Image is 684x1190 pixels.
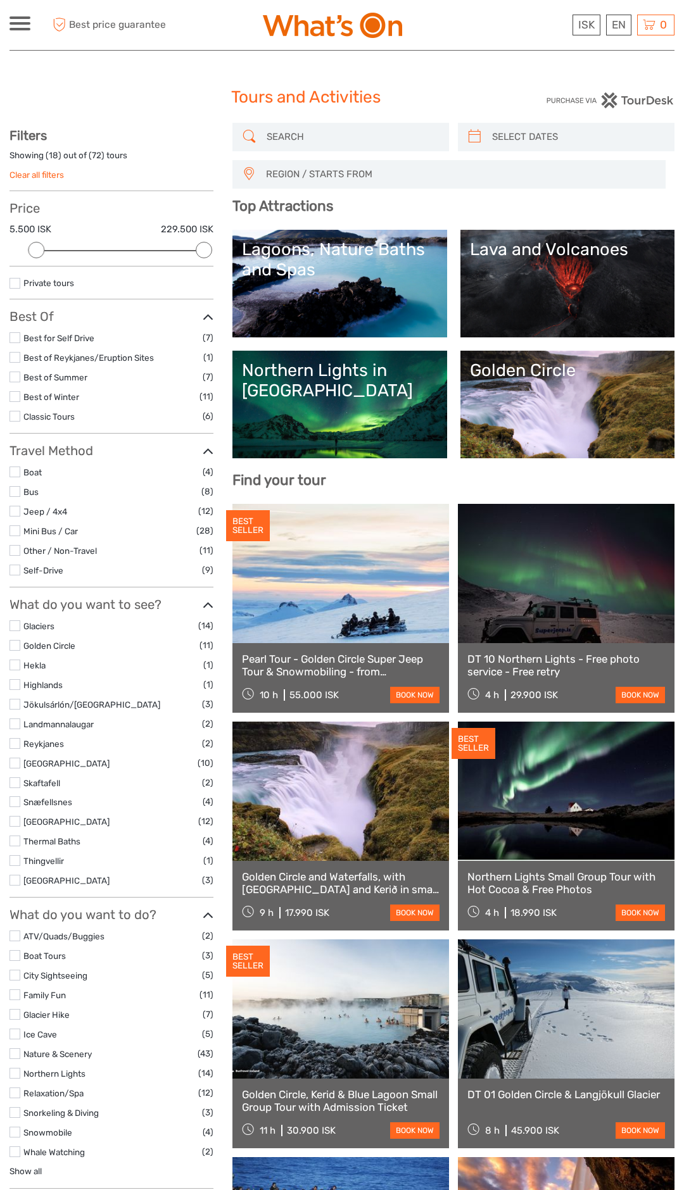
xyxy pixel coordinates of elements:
[198,1046,213,1061] span: (43)
[23,1049,92,1059] a: Nature & Scenery
[510,907,557,918] div: 18.990 ISK
[390,687,440,703] a: book now
[202,929,213,943] span: (2)
[92,149,101,161] label: 72
[470,239,665,260] div: Lava and Volcanoes
[23,970,87,980] a: City Sightseeing
[202,873,213,887] span: (3)
[203,370,213,384] span: (7)
[202,1105,213,1120] span: (3)
[287,1125,336,1136] div: 30.900 ISK
[23,660,46,670] a: Hekla
[511,1125,559,1136] div: 45.900 ISK
[23,739,64,749] a: Reykjanes
[616,905,665,921] a: book now
[161,223,213,236] label: 229.500 ISK
[242,360,437,401] div: Northern Lights in [GEOGRAPHIC_DATA]
[23,467,42,477] a: Boat
[9,309,213,324] h3: Best Of
[9,170,64,180] a: Clear all filters
[23,951,66,961] a: Boat Tours
[23,778,60,788] a: Skaftafell
[203,853,213,868] span: (1)
[485,1125,500,1136] span: 8 h
[23,875,110,886] a: [GEOGRAPHIC_DATA]
[23,1010,70,1020] a: Glacier Hike
[606,15,631,35] div: EN
[203,658,213,672] span: (1)
[23,817,110,827] a: [GEOGRAPHIC_DATA]
[23,411,75,422] a: Classic Tours
[202,948,213,963] span: (3)
[260,689,278,701] span: 10 h
[199,389,213,404] span: (11)
[242,360,437,449] a: Northern Lights in [GEOGRAPHIC_DATA]
[23,506,67,517] a: Jeep / 4x4
[23,699,160,710] a: Jökulsárlón/[GEOGRAPHIC_DATA]
[23,719,94,729] a: Landmannalaugar
[23,372,87,382] a: Best of Summer
[467,870,665,896] a: Northern Lights Small Group Tour with Hot Cocoa & Free Photos
[198,618,213,633] span: (14)
[9,597,213,612] h3: What do you want to see?
[9,907,213,922] h3: What do you want to do?
[510,689,558,701] div: 29.900 ISK
[232,197,333,215] b: Top Attractions
[23,526,78,536] a: Mini Bus / Car
[23,565,63,575] a: Self-Drive
[9,149,213,169] div: Showing ( ) out of ( ) tours
[242,239,437,280] div: Lagoons, Nature Baths and Spas
[196,523,213,538] span: (28)
[485,689,499,701] span: 4 h
[203,350,213,365] span: (1)
[23,1108,99,1118] a: Snorkeling & Diving
[578,18,595,31] span: ISK
[242,870,440,896] a: Golden Circle and Waterfalls, with [GEOGRAPHIC_DATA] and Kerið in small group
[263,13,402,38] img: What's On
[23,546,97,556] a: Other / Non-Travel
[23,487,39,497] a: Bus
[285,907,329,918] div: 17.990 ISK
[242,1088,440,1114] a: Golden Circle, Kerid & Blue Lagoon Small Group Tour with Admission Ticket
[23,621,54,631] a: Glaciers
[199,987,213,1002] span: (11)
[203,1007,213,1022] span: (7)
[23,990,66,1000] a: Family Fun
[9,223,51,236] label: 5.500 ISK
[202,968,213,982] span: (5)
[202,563,213,577] span: (9)
[226,946,270,977] div: BEST SELLER
[202,1144,213,1159] span: (2)
[242,239,437,328] a: Lagoons, Nature Baths and Spas
[289,689,339,701] div: 55.000 ISK
[203,677,213,692] span: (1)
[49,15,176,35] span: Best price guarantee
[203,834,213,848] span: (4)
[9,1166,42,1176] a: Show all
[658,18,669,31] span: 0
[390,905,440,921] a: book now
[23,836,80,846] a: Thermal Baths
[49,149,58,161] label: 18
[262,126,443,148] input: SEARCH
[202,717,213,731] span: (2)
[470,239,665,328] a: Lava and Volcanoes
[485,907,499,918] span: 4 h
[467,1088,665,1101] a: DT 01 Golden Circle & Langjökull Glacier
[470,360,665,380] div: Golden Circle
[198,756,213,770] span: (10)
[202,736,213,751] span: (2)
[23,1068,85,1079] a: Northern Lights
[23,856,64,866] a: Thingvellir
[260,164,659,185] span: REGION / STARTS FROM
[487,126,668,148] input: SELECT DATES
[198,1066,213,1080] span: (14)
[23,1147,85,1157] a: Whale Watching
[23,1029,57,1039] a: Ice Cave
[23,1127,72,1137] a: Snowmobile
[470,360,665,449] a: Golden Circle
[198,1086,213,1100] span: (12)
[23,758,110,768] a: [GEOGRAPHIC_DATA]
[452,728,495,760] div: BEST SELLER
[260,907,274,918] span: 9 h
